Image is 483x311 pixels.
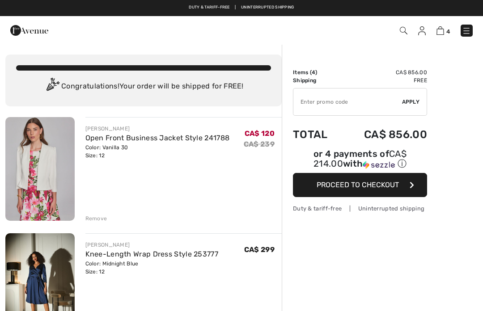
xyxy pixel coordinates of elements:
img: Shopping Bag [436,26,444,35]
img: Sezzle [363,161,395,169]
td: Free [340,76,427,84]
img: Search [400,27,407,34]
td: Total [293,119,340,150]
div: Congratulations! Your order will be shipped for FREE! [16,78,271,96]
td: CA$ 856.00 [340,68,427,76]
span: CA$ 299 [244,245,275,254]
a: 1ère Avenue [10,25,48,34]
img: 1ère Avenue [10,21,48,39]
div: Color: Midnight Blue Size: 12 [85,260,219,276]
span: CA$ 120 [245,129,275,138]
input: Promo code [293,88,402,115]
div: or 4 payments of with [293,150,427,170]
a: 4 [436,25,450,36]
img: Open Front Business Jacket Style 241788 [5,117,75,221]
span: Proceed to Checkout [317,181,399,189]
img: My Info [418,26,426,35]
div: [PERSON_NAME] [85,241,219,249]
td: Shipping [293,76,340,84]
span: 4 [446,28,450,35]
button: Proceed to Checkout [293,173,427,197]
div: or 4 payments ofCA$ 214.00withSezzle Click to learn more about Sezzle [293,150,427,173]
span: CA$ 214.00 [314,148,407,169]
span: Apply [402,98,420,106]
a: Knee-Length Wrap Dress Style 253777 [85,250,219,258]
div: [PERSON_NAME] [85,125,230,133]
td: Items ( ) [293,68,340,76]
div: Duty & tariff-free | Uninterrupted shipping [293,204,427,213]
img: Congratulation2.svg [43,78,61,96]
img: Menu [462,26,471,35]
div: Remove [85,214,107,223]
div: Color: Vanilla 30 Size: 12 [85,143,230,160]
td: CA$ 856.00 [340,119,427,150]
span: 4 [312,69,315,76]
a: Open Front Business Jacket Style 241788 [85,134,230,142]
s: CA$ 239 [244,140,275,148]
